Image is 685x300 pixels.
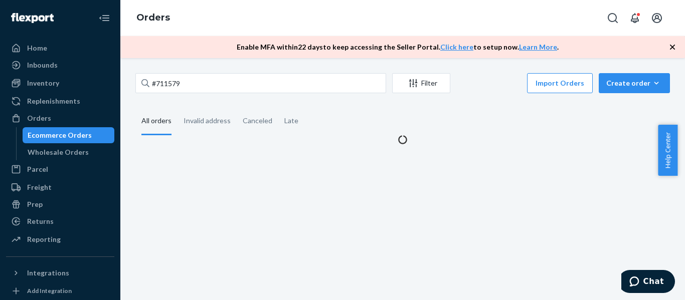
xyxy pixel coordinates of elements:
input: Search orders [135,73,386,93]
div: Ecommerce Orders [28,130,92,140]
div: Add Integration [27,286,72,295]
a: Returns [6,213,114,229]
ol: breadcrumbs [128,4,178,33]
button: Integrations [6,265,114,281]
a: Inbounds [6,57,114,73]
div: Invalid address [184,108,231,134]
button: Create order [599,73,670,93]
a: Replenishments [6,93,114,109]
div: Inventory [27,78,59,88]
div: Prep [27,199,43,209]
div: Freight [27,182,52,192]
button: Import Orders [527,73,593,93]
div: Integrations [27,268,69,278]
iframe: Opens a widget where you can chat to one of our agents [621,270,675,295]
button: Filter [392,73,450,93]
div: Canceled [243,108,272,134]
a: Home [6,40,114,56]
div: Parcel [27,164,48,174]
button: Open account menu [647,8,667,28]
a: Prep [6,196,114,212]
p: Enable MFA within 22 days to keep accessing the Seller Portal. to setup now. . [237,42,559,52]
a: Freight [6,179,114,195]
button: Open Search Box [603,8,623,28]
a: Add Integration [6,285,114,297]
a: Wholesale Orders [23,144,115,160]
div: All orders [141,108,172,135]
div: Orders [27,113,51,123]
button: Close Navigation [94,8,114,28]
div: Replenishments [27,96,80,106]
div: Inbounds [27,60,58,70]
button: Open notifications [625,8,645,28]
a: Learn More [519,43,557,51]
div: Wholesale Orders [28,147,89,157]
div: Reporting [27,234,61,244]
div: Returns [27,216,54,226]
div: Home [27,43,47,53]
button: Help Center [658,125,677,176]
div: Create order [606,78,662,88]
a: Inventory [6,75,114,91]
div: Late [284,108,298,134]
a: Ecommerce Orders [23,127,115,143]
a: Click here [440,43,473,51]
img: Flexport logo [11,13,54,23]
a: Parcel [6,161,114,177]
a: Orders [136,12,170,23]
a: Orders [6,110,114,126]
a: Reporting [6,231,114,247]
div: Filter [393,78,450,88]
